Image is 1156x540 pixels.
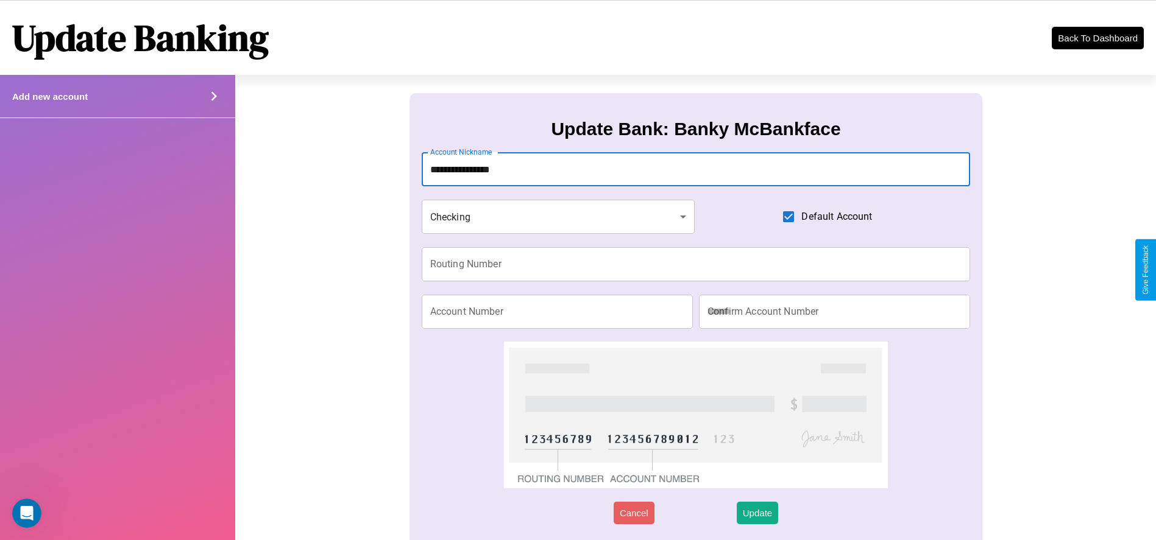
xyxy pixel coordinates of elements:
[430,147,492,157] label: Account Nickname
[551,119,840,139] h3: Update Bank: Banky McBankface
[12,91,88,102] h4: Add new account
[1052,27,1144,49] button: Back To Dashboard
[12,13,269,63] h1: Update Banking
[422,200,695,234] div: Checking
[737,502,778,524] button: Update
[1141,245,1150,295] div: Give Feedback
[12,499,41,528] iframe: Intercom live chat
[614,502,654,524] button: Cancel
[504,342,888,488] img: check
[801,209,872,224] span: Default Account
